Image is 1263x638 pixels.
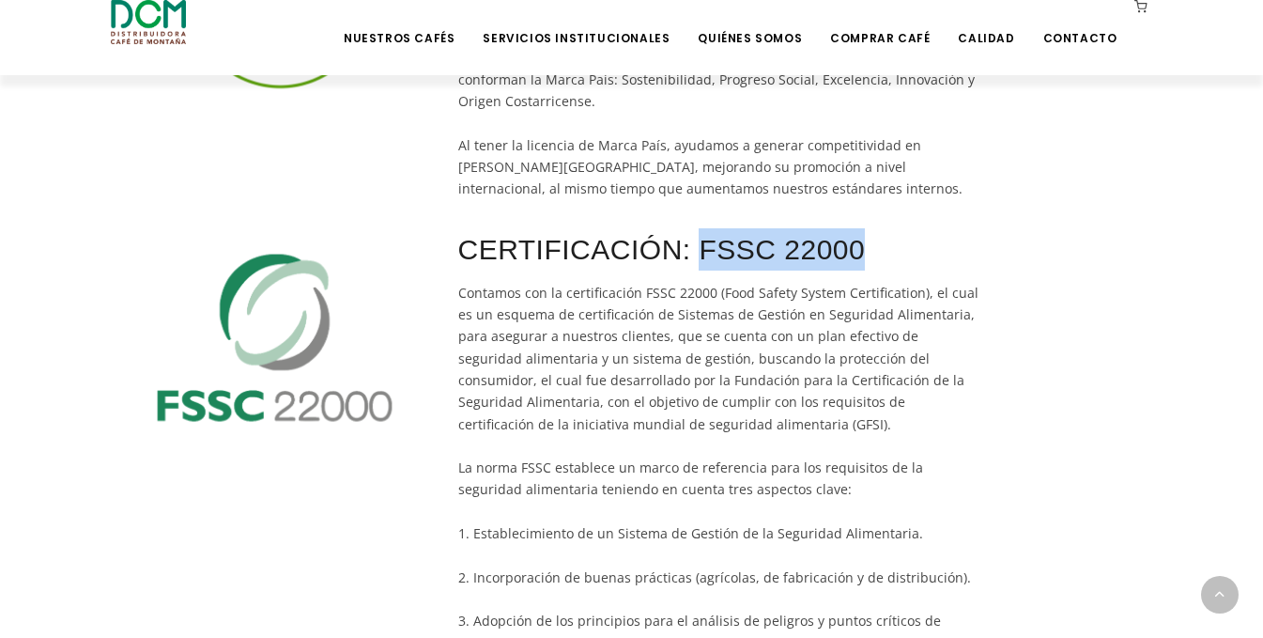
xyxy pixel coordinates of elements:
[458,228,984,271] h3: CERTIFICACIÓN: FSSC 22000
[1032,2,1129,46] a: Contacto
[947,2,1025,46] a: Calidad
[136,228,414,450] img: FSSC%20Logo.png
[471,2,681,46] a: Servicios Institucionales
[686,2,813,46] a: Quiénes Somos
[332,2,466,46] a: Nuestros Cafés
[819,2,941,46] a: Comprar Café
